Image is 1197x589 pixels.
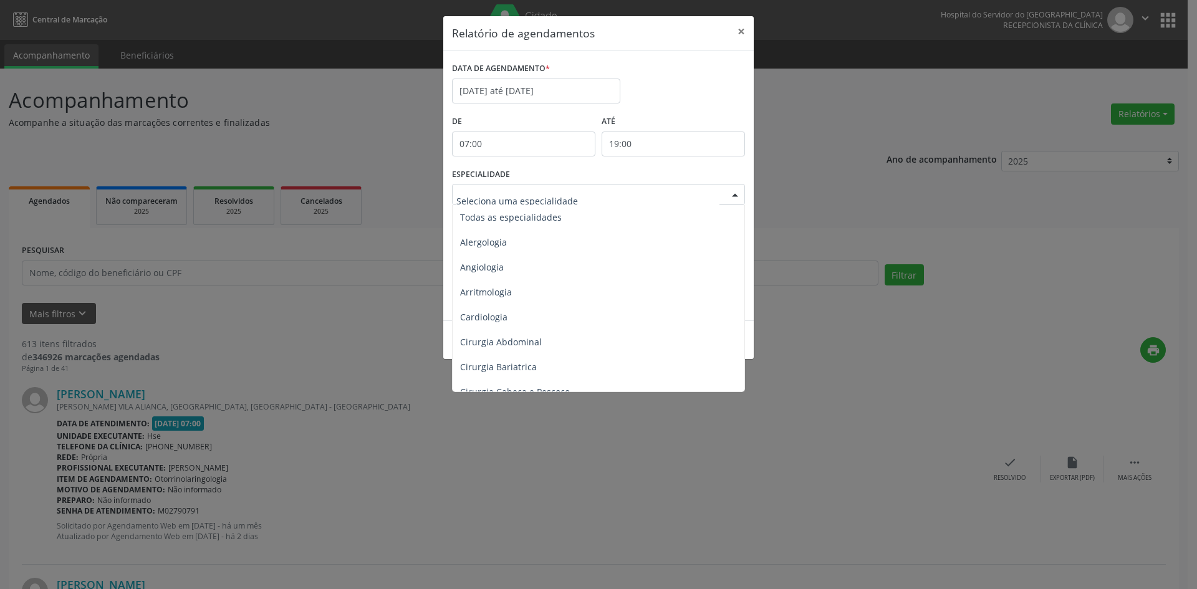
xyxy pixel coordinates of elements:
span: Cardiologia [460,311,507,323]
span: Cirurgia Bariatrica [460,361,537,373]
span: Todas as especialidades [460,211,562,223]
span: Alergologia [460,236,507,248]
label: DATA DE AGENDAMENTO [452,59,550,79]
input: Selecione uma data ou intervalo [452,79,620,103]
label: De [452,112,595,132]
span: Arritmologia [460,286,512,298]
h5: Relatório de agendamentos [452,25,595,41]
span: Cirurgia Cabeça e Pescoço [460,386,570,398]
input: Selecione o horário final [602,132,745,156]
input: Selecione o horário inicial [452,132,595,156]
label: ESPECIALIDADE [452,165,510,184]
input: Seleciona uma especialidade [456,188,719,213]
span: Cirurgia Abdominal [460,336,542,348]
button: Close [729,16,754,47]
label: ATÉ [602,112,745,132]
span: Angiologia [460,261,504,273]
